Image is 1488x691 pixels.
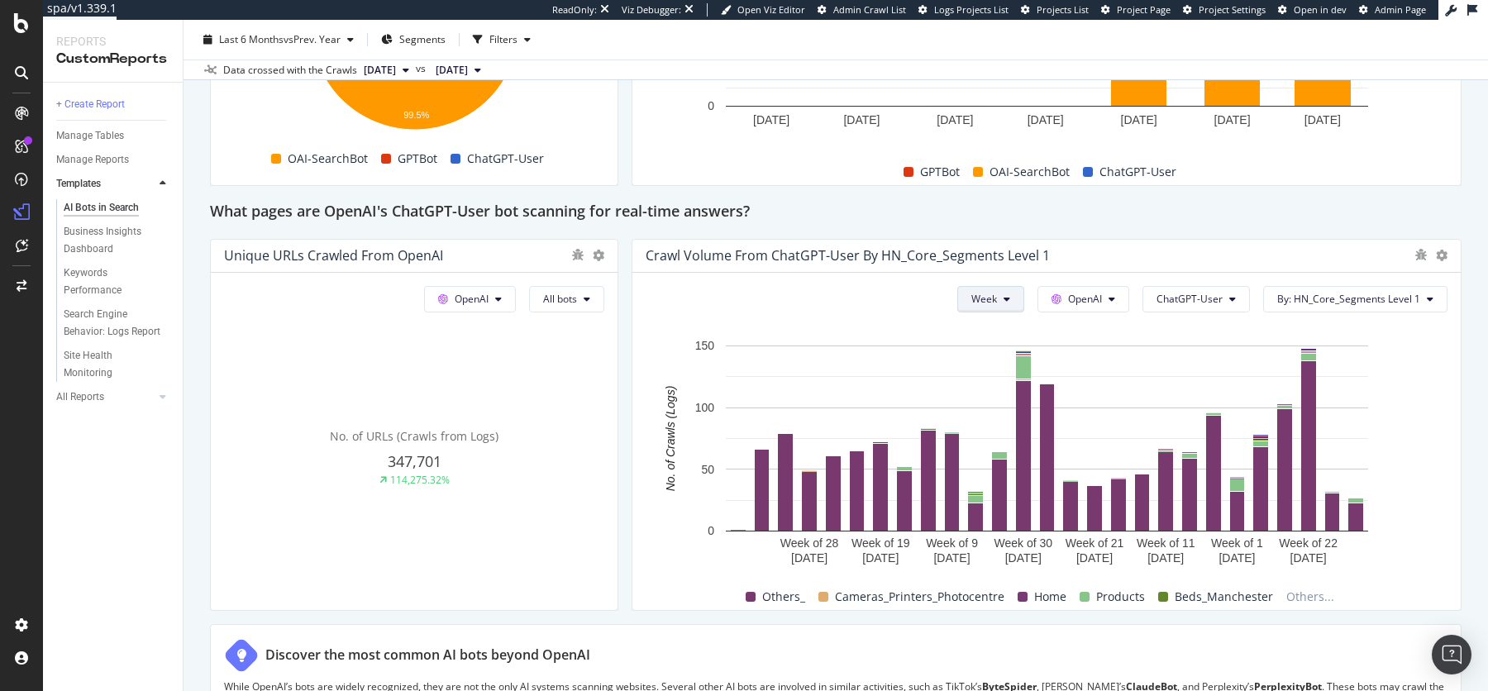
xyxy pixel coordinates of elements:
[990,162,1070,182] span: OAI-SearchBot
[1068,292,1102,306] span: OpenAI
[403,110,429,120] text: 99.5%
[571,249,584,260] div: bug
[918,3,1009,17] a: Logs Projects List
[56,96,171,113] a: + Create Report
[210,199,750,226] h2: What pages are OpenAI's ChatGPT-User bot scanning for real-time answers?
[357,60,416,80] button: [DATE]
[721,3,805,17] a: Open Viz Editor
[330,428,498,444] span: No. of URLs (Crawls from Logs)
[1290,551,1327,565] text: [DATE]
[1280,587,1341,607] span: Others...
[818,3,906,17] a: Admin Crawl List
[937,113,973,126] text: [DATE]
[64,264,156,299] div: Keywords Performance
[1432,635,1471,674] div: Open Intercom Messenger
[1021,3,1089,17] a: Projects List
[466,26,537,53] button: Filters
[390,473,450,487] div: 114,275.32%
[399,32,446,46] span: Segments
[374,26,452,53] button: Segments
[56,151,129,169] div: Manage Reports
[265,646,590,665] div: Discover the most common AI bots beyond OpenAI
[1076,551,1113,565] text: [DATE]
[56,151,171,169] a: Manage Reports
[398,149,437,169] span: GPTBot
[1414,249,1428,260] div: bug
[1359,3,1426,17] a: Admin Page
[933,551,970,565] text: [DATE]
[416,61,429,76] span: vs
[1375,3,1426,16] span: Admin Page
[695,339,715,352] text: 150
[708,99,714,112] text: 0
[934,3,1009,16] span: Logs Projects List
[489,32,517,46] div: Filters
[1142,286,1250,312] button: ChatGPT-User
[1101,3,1171,17] a: Project Page
[833,3,906,16] span: Admin Crawl List
[64,306,161,341] div: Search Engine Behavior: Logs Report
[64,199,171,217] a: AI Bots in Search
[56,96,125,113] div: + Create Report
[219,32,284,46] span: Last 6 Months
[753,113,789,126] text: [DATE]
[467,149,544,169] span: ChatGPT-User
[971,292,997,306] span: Week
[210,239,618,611] div: Unique URLs Crawled from OpenAIOpenAIAll botsNo. of URLs (Crawls from Logs)347,701114,275.32%
[1278,3,1347,17] a: Open in dev
[664,386,677,492] text: No. of Crawls (Logs)
[64,264,171,299] a: Keywords Performance
[1214,113,1251,126] text: [DATE]
[429,60,488,80] button: [DATE]
[424,286,516,312] button: OpenAI
[543,292,577,306] span: All bots
[1096,587,1145,607] span: Products
[1199,3,1266,16] span: Project Settings
[56,127,171,145] a: Manage Tables
[56,127,124,145] div: Manage Tables
[851,536,910,550] text: Week of 19
[1005,551,1042,565] text: [DATE]
[1294,3,1347,16] span: Open in dev
[1037,286,1129,312] button: OpenAI
[780,536,839,550] text: Week of 28
[1279,536,1338,550] text: Week of 22
[1277,292,1420,306] span: By: HN_Core_Segments Level 1
[701,463,714,476] text: 50
[56,50,169,69] div: CustomReports
[926,536,978,550] text: Week of 9
[1175,587,1273,607] span: Beds_Manchester
[56,388,104,406] div: All Reports
[1099,162,1176,182] span: ChatGPT-User
[64,306,171,341] a: Search Engine Behavior: Logs Report
[64,223,171,258] a: Business Insights Dashboard
[1037,3,1089,16] span: Projects List
[957,286,1024,312] button: Week
[708,524,714,537] text: 0
[1121,113,1157,126] text: [DATE]
[1157,292,1223,306] span: ChatGPT-User
[737,3,805,16] span: Open Viz Editor
[529,286,604,312] button: All bots
[862,551,899,565] text: [DATE]
[646,247,1050,264] div: Crawl Volume from ChatGPT-User by HN_Core_Segments Level 1
[56,175,155,193] a: Templates
[1117,3,1171,16] span: Project Page
[455,292,489,306] span: OpenAI
[1034,587,1066,607] span: Home
[64,223,159,258] div: Business Insights Dashboard
[56,33,169,50] div: Reports
[791,551,827,565] text: [DATE]
[835,587,1004,607] span: Cameras_Printers_Photocentre
[695,401,715,414] text: 100
[436,63,468,78] span: 2024 Sep. 29th
[1147,551,1184,565] text: [DATE]
[1137,536,1195,550] text: Week of 11
[388,451,441,471] span: 347,701
[1028,113,1064,126] text: [DATE]
[920,162,960,182] span: GPTBot
[646,337,1448,569] svg: A chart.
[1066,536,1124,550] text: Week of 21
[210,199,1462,226] div: What pages are OpenAI's ChatGPT-User bot scanning for real-time answers?
[622,3,681,17] div: Viz Debugger:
